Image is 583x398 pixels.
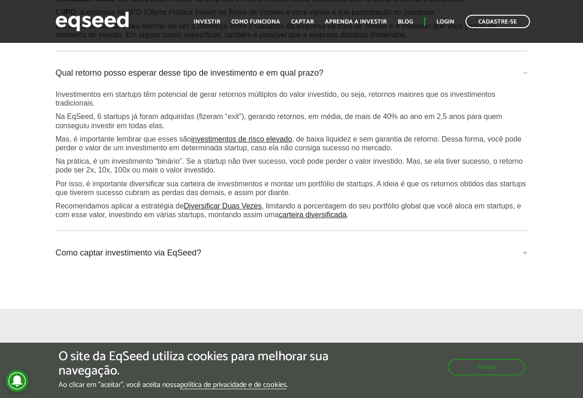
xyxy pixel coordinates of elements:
[59,350,338,378] h5: O site da EqSeed utiliza cookies para melhorar sua navegação.
[55,135,527,152] p: Mas, é importante lembrar que esses são , de baixa liquidez e sem garantia de retorno. Dessa form...
[231,19,280,25] a: Como funciona
[291,19,314,25] a: Captar
[55,112,527,130] p: Na EqSeed, 6 startups já foram adquiridas (fizeram “exit”), gerando retornos, em média, de mais d...
[55,202,527,219] p: Recomendamos aplicar a estratégia de , limitando a porcentagem do seu portfólio global que você a...
[448,359,525,375] button: Aceitar
[55,179,527,197] p: Por isso, é importante diversificar sua carteira de investimentos e montar um portfólio de startu...
[55,9,129,34] img: EqSeed
[55,240,527,265] a: Como captar investimento via EqSeed?
[465,15,530,28] a: Cadastre-se
[55,157,527,174] p: Na prática, é um investimento “binário”. Se a startup não tiver sucesso, você pode perder o valor...
[180,381,287,389] a: política de privacidade e de cookies
[194,19,220,25] a: Investir
[279,211,347,219] a: carteira diversificada
[325,19,387,25] a: Aprenda a investir
[184,202,262,210] a: Diversificar Duas Vezes
[55,60,527,85] a: Qual retorno posso esperar desse tipo de investimento e em qual prazo?
[398,19,413,25] a: Blog
[436,19,454,25] a: Login
[59,380,338,389] p: Ao clicar em "aceitar", você aceita nossa .
[191,136,292,143] a: investimentos de risco elevado
[55,90,527,107] p: Investimentos em startups têm potencial de gerar retornos múltiplos do valor investido, ou seja, ...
